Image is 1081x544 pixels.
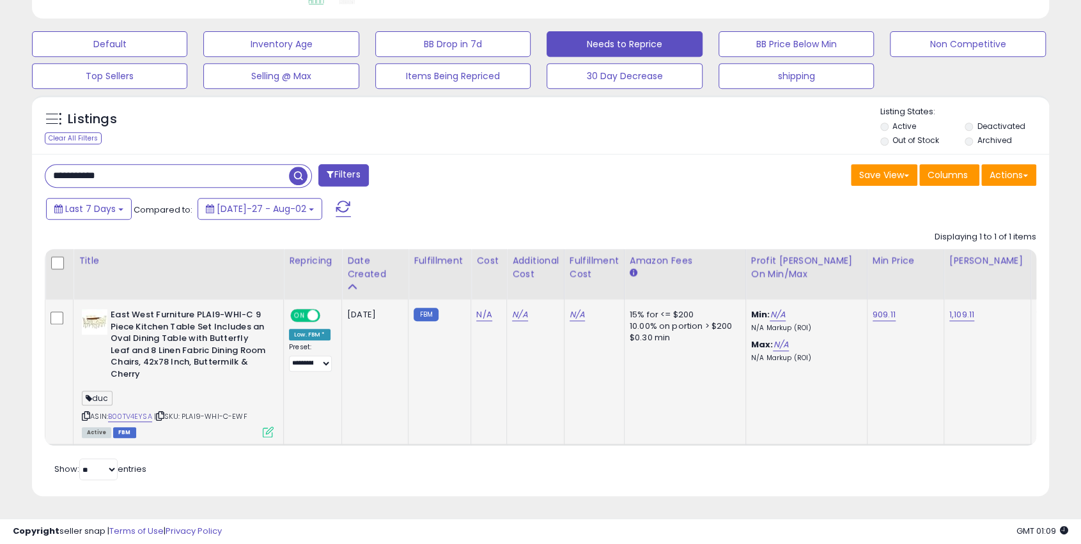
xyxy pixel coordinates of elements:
[547,63,702,89] button: 30 Day Decrease
[935,231,1036,243] div: Displaying 1 to 1 of 1 items
[512,308,527,321] a: N/A
[65,202,116,215] span: Last 7 Days
[745,249,867,299] th: The percentage added to the cost of goods (COGS) that forms the calculator for Min & Max prices.
[751,308,770,321] b: Min:
[977,121,1025,132] label: Deactivated
[154,411,247,421] span: | SKU: PLAI9-WHI-C-EWF
[13,525,222,538] div: seller snap | |
[630,332,736,344] div: $0.30 min
[347,309,398,321] div: [DATE]
[570,308,585,321] a: N/A
[630,254,740,268] div: Amazon Fees
[203,63,359,89] button: Selling @ Max
[82,309,107,335] img: 319zFzD-guL._SL40_.jpg
[928,169,968,181] span: Columns
[892,121,916,132] label: Active
[217,202,306,215] span: [DATE]-27 - Aug-02
[375,63,531,89] button: Items Being Repriced
[318,164,368,186] button: Filters
[476,308,492,321] a: N/A
[892,135,939,146] label: Out of Stock
[375,31,531,57] button: BB Drop in 7d
[773,338,788,351] a: N/A
[919,164,979,186] button: Columns
[890,31,1045,57] button: Non Competitive
[873,308,896,321] a: 909.11
[166,525,222,537] a: Privacy Policy
[570,254,619,281] div: Fulfillment Cost
[751,338,774,351] b: Max:
[751,254,862,281] div: Profit [PERSON_NAME] on Min/Max
[1036,309,1076,321] div: 14
[851,164,917,186] button: Save View
[547,31,702,57] button: Needs to Reprice
[977,135,1012,146] label: Archived
[113,427,136,438] span: FBM
[949,254,1025,268] div: [PERSON_NAME]
[289,329,331,340] div: Low. FBM *
[32,63,187,89] button: Top Sellers
[45,132,102,144] div: Clear All Filters
[134,204,192,216] span: Compared to:
[873,254,938,268] div: Min Price
[109,525,164,537] a: Terms of Use
[414,254,465,268] div: Fulfillment
[414,308,439,321] small: FBM
[289,343,332,372] div: Preset:
[32,31,187,57] button: Default
[751,324,857,333] p: N/A Markup (ROI)
[630,309,736,321] div: 15% for <= $200
[630,321,736,332] div: 10.00% on portion > $200
[770,308,785,321] a: N/A
[108,411,152,422] a: B00TV4EYSA
[203,31,359,57] button: Inventory Age
[82,391,113,405] span: duc
[82,309,274,436] div: ASIN:
[719,31,874,57] button: BB Price Below Min
[1016,525,1068,537] span: 2025-08-11 01:09 GMT
[1036,254,1080,281] div: Fulfillable Quantity
[111,309,266,383] b: East West Furniture PLAI9-WHI-C 9 Piece Kitchen Table Set Includes an Oval Dining Table with Butt...
[54,463,146,475] span: Show: entries
[13,525,59,537] strong: Copyright
[476,254,501,268] div: Cost
[318,310,339,321] span: OFF
[981,164,1036,186] button: Actions
[68,110,117,128] h5: Listings
[46,198,132,220] button: Last 7 Days
[289,254,336,268] div: Repricing
[347,254,403,281] div: Date Created
[880,106,1049,118] p: Listing States:
[630,268,637,279] small: Amazon Fees.
[198,198,322,220] button: [DATE]-27 - Aug-02
[79,254,278,268] div: Title
[292,310,307,321] span: ON
[949,308,974,321] a: 1,109.11
[512,254,559,281] div: Additional Cost
[82,427,111,438] span: All listings currently available for purchase on Amazon
[751,354,857,363] p: N/A Markup (ROI)
[719,63,874,89] button: shipping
